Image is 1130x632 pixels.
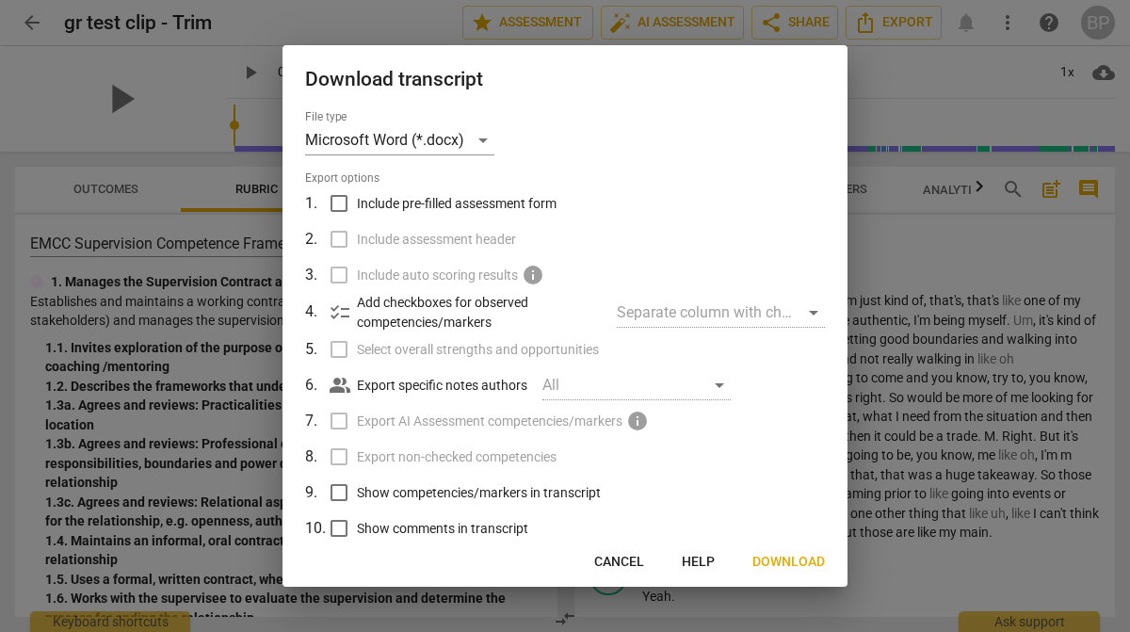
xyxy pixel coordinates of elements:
span: Include assessment header [357,230,516,250]
td: 3 . [305,257,330,293]
button: Download [737,545,840,579]
span: Export non-checked competencies [357,447,557,467]
td: 5 . [305,332,330,367]
p: Export specific notes authors [357,376,527,396]
span: Download [752,553,825,572]
div: All [542,370,731,400]
td: 9 . [305,475,330,510]
span: people_alt [329,374,351,397]
td: 1 . [305,186,330,221]
h2: Download transcript [305,68,825,91]
span: Cancel [594,553,644,572]
span: Show comments in transcript [357,519,528,539]
td: 2 . [305,221,330,257]
span: Export options [305,170,825,186]
span: checklist [329,301,351,324]
td: 7 . [305,403,330,439]
div: Microsoft Word (*.docx) [305,125,494,155]
td: 4 . [305,293,330,332]
span: Export AI Assessment competencies/markers [357,412,622,431]
button: Help [667,545,730,579]
label: File type [305,111,347,122]
span: Help [682,553,715,572]
span: Select overall strengths and opportunities [357,340,599,360]
span: Include pre-filled assessment form [357,194,557,214]
span: Include auto scoring results [357,266,518,285]
span: Upgrade to Teams/Academy plan to implement [522,264,544,286]
td: 6 . [305,367,330,403]
td: 10 . [305,510,330,546]
p: Add checkboxes for observed competencies/markers [357,293,602,332]
span: Show competencies/markers in transcript [357,483,601,503]
td: 8 . [305,439,330,475]
button: Cancel [579,545,659,579]
div: Separate column with check marks [617,298,825,328]
span: Purchase a subscription to enable [626,410,649,432]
